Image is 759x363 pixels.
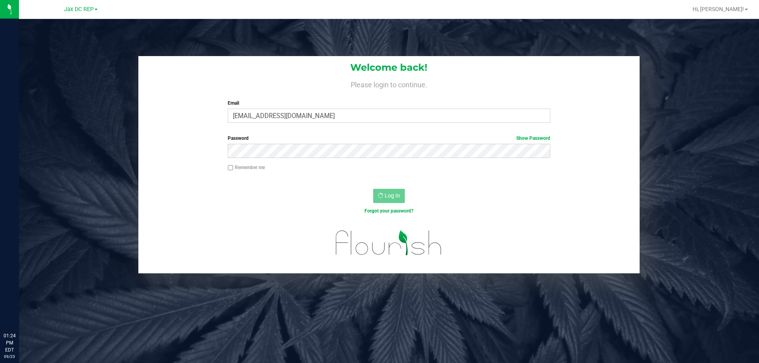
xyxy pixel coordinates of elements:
[385,192,400,199] span: Log In
[693,6,744,12] span: Hi, [PERSON_NAME]!
[516,135,550,141] a: Show Password
[64,6,94,13] span: Jax DC REP
[326,223,451,263] img: flourish_logo.svg
[4,354,15,359] p: 09/23
[228,135,249,141] span: Password
[228,100,550,107] label: Email
[364,208,413,214] a: Forgot your password?
[228,165,233,171] input: Remember me
[4,332,15,354] p: 01:24 PM EDT
[138,62,640,73] h1: Welcome back!
[228,164,265,171] label: Remember me
[138,79,640,88] h4: Please login to continue.
[373,189,405,203] button: Log In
